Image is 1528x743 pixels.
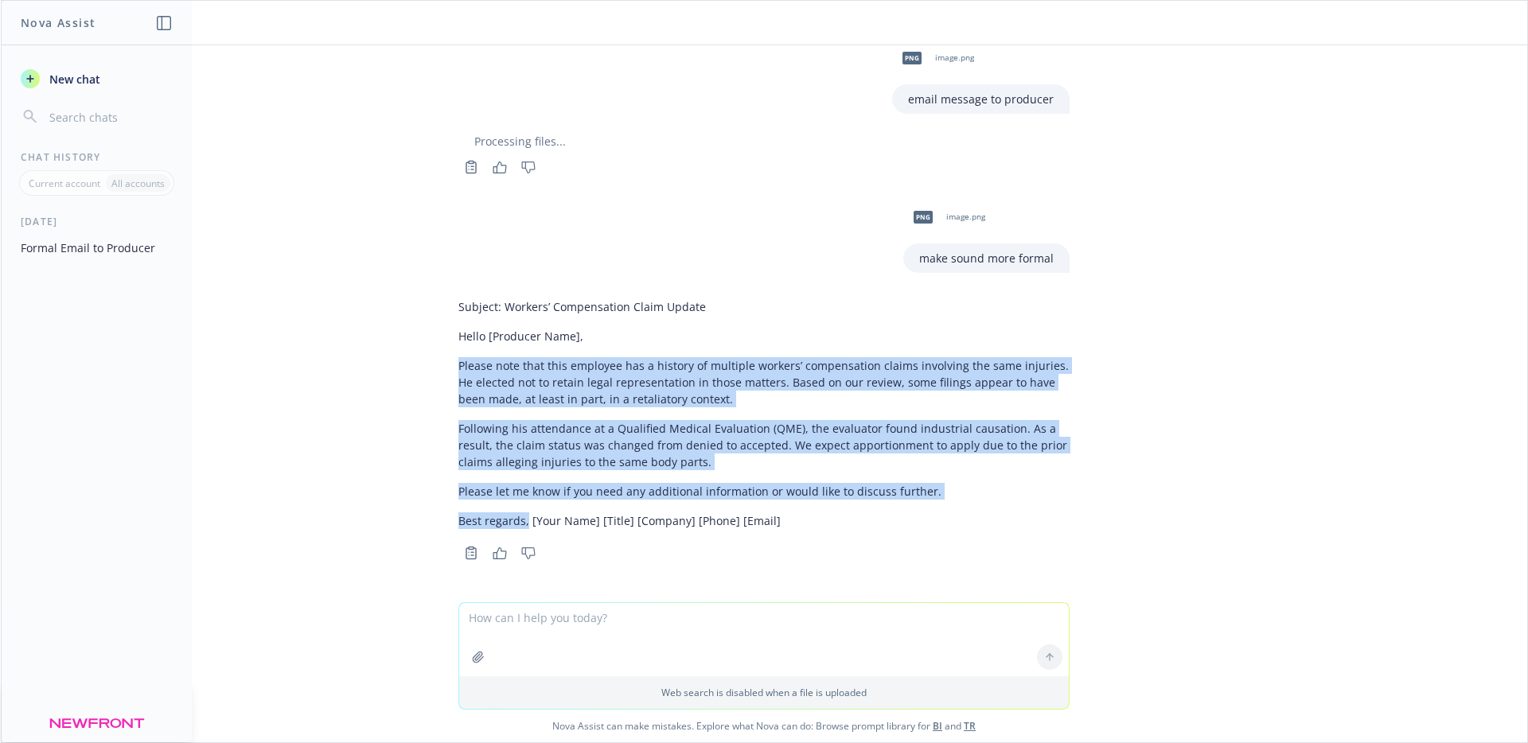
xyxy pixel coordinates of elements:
svg: Copy to clipboard [464,546,478,560]
span: image.png [935,53,974,63]
a: TR [964,719,976,733]
p: Subject: Workers’ Compensation Claim Update [458,298,1070,315]
button: Thumbs down [516,156,541,178]
div: Processing files... [458,133,1070,150]
svg: Copy to clipboard [464,160,478,174]
input: Search chats [46,106,173,128]
div: Chat History [2,150,192,164]
div: [DATE] [2,215,192,228]
p: Hello [Producer Name], [458,328,1070,344]
p: Following his attendance at a Qualified Medical Evaluation (QME), the evaluator found industrial ... [458,420,1070,470]
span: png [914,211,933,223]
p: Please note that this employee has a history of multiple workers’ compensation claims involving t... [458,357,1070,407]
span: New chat [46,71,100,88]
p: Web search is disabled when a file is uploaded [469,686,1059,699]
button: Formal Email to Producer [14,235,179,261]
p: Best regards, [Your Name] [Title] [Company] [Phone] [Email] [458,512,1070,529]
div: pngimage.png [903,197,988,237]
h1: Nova Assist [21,14,95,31]
p: make sound more formal [919,250,1054,266]
span: png [902,52,922,64]
button: Thumbs down [516,542,541,564]
span: Nova Assist can make mistakes. Explore what Nova can do: Browse prompt library for and [7,710,1521,742]
p: Current account [29,177,100,190]
p: All accounts [111,177,165,190]
span: image.png [946,212,985,222]
p: email message to producer [908,91,1054,107]
button: New chat [14,64,179,93]
a: BI [933,719,942,733]
div: pngimage.png [892,38,977,78]
p: Please let me know if you need any additional information or would like to discuss further. [458,483,1070,500]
